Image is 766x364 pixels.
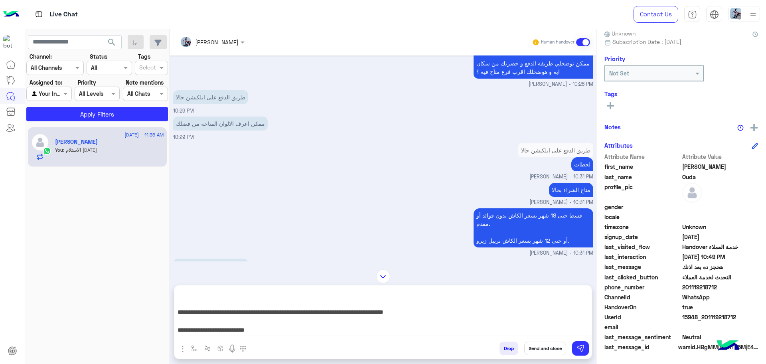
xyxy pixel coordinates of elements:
[55,147,63,153] span: You
[710,10,719,19] img: tab
[688,10,697,19] img: tab
[34,9,44,19] img: tab
[604,303,681,311] span: HandoverOn
[188,342,201,355] button: select flow
[682,273,758,281] span: التحدث لخدمة العملاء
[682,243,758,251] span: Handover خدمة العملاء
[3,35,18,49] img: 1403182699927242
[682,293,758,301] span: 2
[549,183,593,197] p: 29/8/2025, 10:31 PM
[682,303,758,311] span: true
[750,124,758,131] img: add
[604,343,677,351] span: last_message_id
[604,313,681,321] span: UserId
[90,52,107,61] label: Status
[173,259,248,273] p: 29/8/2025, 10:32 PM
[124,131,164,138] span: [DATE] - 11:36 AM
[102,35,122,52] button: search
[173,90,248,104] p: 29/8/2025, 10:29 PM
[604,173,681,181] span: last_name
[604,152,681,161] span: Attribute Name
[217,345,224,352] img: create order
[571,157,593,171] p: 29/8/2025, 10:31 PM
[78,78,96,87] label: Priority
[634,6,678,23] a: Contact Us
[737,125,744,131] img: notes
[682,263,758,271] span: هحجز ده بعد اذنك
[178,344,188,354] img: send attachment
[201,342,214,355] button: Trigger scenario
[604,203,681,211] span: gender
[682,173,758,181] span: Ouda
[604,55,625,62] h6: Priority
[173,134,194,140] span: 10:29 PM
[214,342,227,355] button: create order
[604,293,681,301] span: ChannelId
[682,223,758,231] span: Unknown
[576,344,584,352] img: send message
[26,107,168,121] button: Apply Filters
[30,78,62,87] label: Assigned to:
[604,90,758,97] h6: Tags
[604,213,681,221] span: locale
[682,233,758,241] span: 2025-05-01T20:04:08.515Z
[126,78,164,87] label: Note mentions
[678,343,758,351] span: wamid.HBgMMjAxMTE5MjE4NzEyFQIAEhggM0RBMEYxOTE0MUM0RTFEMTQ5ODA5NjI4NUM0RkFGQzkA
[529,199,593,206] span: [PERSON_NAME] - 10:31 PM
[714,332,742,360] img: hulul-logo.png
[604,29,636,38] span: Unknown
[50,9,78,20] p: Live Chat
[604,273,681,281] span: last_clicked_button
[682,183,702,203] img: defaultAdmin.png
[730,8,741,19] img: userImage
[138,63,156,73] div: Select
[604,183,681,201] span: profile_pic
[529,249,593,257] span: [PERSON_NAME] - 10:31 PM
[31,133,49,151] img: defaultAdmin.png
[107,38,116,47] span: search
[30,52,52,61] label: Channel:
[55,138,98,145] h5: Ahmed Ouda
[604,333,681,341] span: last_message_sentiment
[529,81,593,88] span: [PERSON_NAME] - 10:28 PM
[748,10,758,20] img: profile
[604,243,681,251] span: last_visited_flow
[191,345,197,352] img: select flow
[499,342,518,355] button: Drop
[138,52,150,61] label: Tags
[541,39,574,45] small: Human Handover
[604,233,681,241] span: signup_date
[3,6,19,23] img: Logo
[682,213,758,221] span: null
[604,253,681,261] span: last_interaction
[604,223,681,231] span: timezone
[173,108,194,114] span: 10:29 PM
[604,283,681,291] span: phone_number
[682,283,758,291] span: 201119218712
[524,342,566,355] button: Send and close
[173,117,268,131] p: 29/8/2025, 10:29 PM
[43,147,51,155] img: WhatsApp
[63,147,97,153] span: الاستلام اليوم
[204,345,211,352] img: Trigger scenario
[682,253,758,261] span: 2025-08-29T19:49:35.641Z
[518,143,593,157] p: 29/8/2025, 10:31 PM
[604,162,681,171] span: first_name
[682,333,758,341] span: 0
[604,263,681,271] span: last_message
[682,152,758,161] span: Attribute Value
[474,208,593,247] p: 29/8/2025, 10:31 PM
[682,323,758,331] span: null
[227,344,237,354] img: send voice note
[612,38,681,46] span: Subscription Date : [DATE]
[684,6,700,23] a: tab
[376,269,390,283] img: scroll
[604,123,621,131] h6: Notes
[240,346,246,352] img: make a call
[682,203,758,211] span: null
[529,173,593,181] span: [PERSON_NAME] - 10:31 PM
[682,162,758,171] span: Ahmed
[604,142,633,149] h6: Attributes
[604,323,681,331] span: email
[682,313,758,321] span: 15948_201119218712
